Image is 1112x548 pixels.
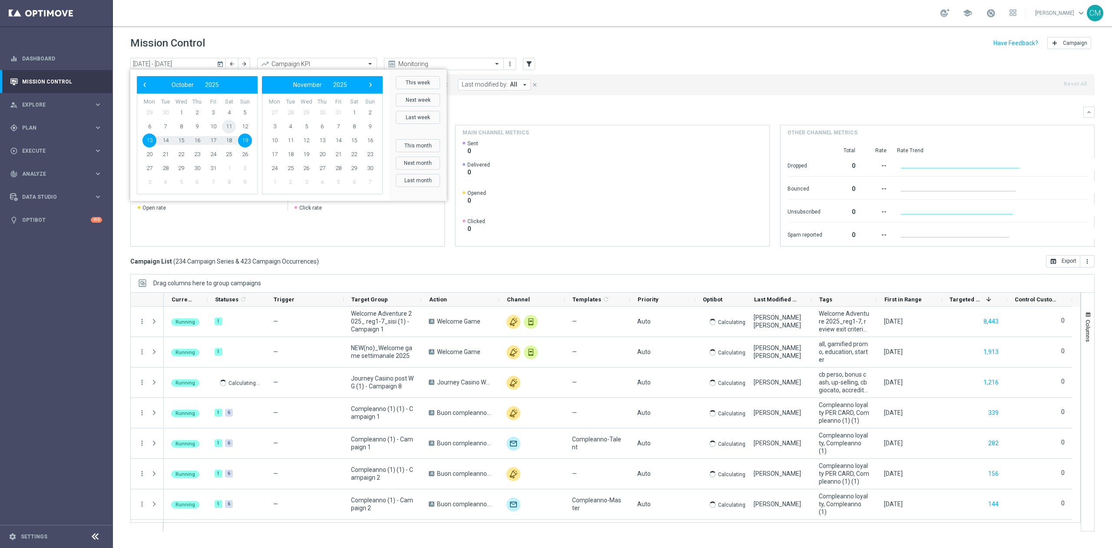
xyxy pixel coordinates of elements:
[1063,40,1087,46] span: Campaign
[158,98,174,106] th: weekday
[458,79,531,90] button: Last modified by: All arrow_drop_down
[10,55,18,63] i: equalizer
[164,489,1072,520] div: Press SPACE to select this row.
[10,124,18,132] i: gps_fixed
[10,194,103,200] button: Data Studio keyboard_arrow_right
[506,406,520,420] img: Other
[363,175,377,189] span: 7
[172,81,194,88] span: October
[217,60,225,68] i: today
[347,120,361,134] span: 8
[159,161,172,175] span: 28
[506,467,520,481] img: Other
[510,81,517,88] span: All
[22,171,94,177] span: Analyze
[138,409,146,417] i: more_vert
[164,459,1072,489] div: Press SPACE to select this row.
[347,175,361,189] span: 6
[138,500,146,508] button: more_vert
[268,106,281,120] span: 27
[190,147,204,161] span: 23
[396,174,440,187] button: Last month
[1086,109,1092,115] i: keyboard_arrow_down
[130,58,226,70] input: Select date range
[173,98,189,106] th: weekday
[331,147,345,161] span: 21
[315,120,329,134] span: 6
[205,81,219,88] span: 2025
[328,79,353,90] button: 2025
[10,47,102,70] div: Dashboard
[467,190,486,197] span: Opened
[142,175,156,189] span: 3
[261,60,269,68] i: trending_up
[94,193,102,201] i: keyboard_arrow_right
[521,81,529,89] i: arrow_drop_down
[226,58,238,70] button: arrow_back
[396,157,440,170] button: Next month
[396,139,440,152] button: This month
[94,147,102,155] i: keyboard_arrow_right
[387,60,396,68] i: preview
[159,134,172,147] span: 14
[142,161,156,175] span: 27
[10,70,102,93] div: Mission Control
[268,120,281,134] span: 3
[268,134,281,147] span: 10
[229,61,235,67] i: arrow_back
[138,378,146,386] button: more_vert
[331,106,345,120] span: 31
[833,147,855,154] div: Total
[22,194,94,200] span: Data Studio
[139,79,150,90] button: ‹
[222,134,236,147] span: 18
[241,61,247,67] i: arrow_forward
[315,161,329,175] span: 27
[524,315,538,329] img: In-app Inbox
[315,134,329,147] span: 13
[138,470,146,478] i: more_vert
[22,70,102,93] a: Mission Control
[467,140,478,147] span: Sent
[987,468,999,479] button: 156
[315,106,329,120] span: 30
[190,106,204,120] span: 2
[10,124,103,131] button: gps_fixed Plan keyboard_arrow_right
[268,175,281,189] span: 1
[174,106,188,120] span: 1
[94,124,102,132] i: keyboard_arrow_right
[506,60,513,67] i: more_vert
[506,59,514,69] button: more_vert
[1061,378,1065,385] label: 0
[833,227,855,241] div: 0
[159,147,172,161] span: 21
[94,100,102,109] i: keyboard_arrow_right
[94,170,102,178] i: keyboard_arrow_right
[130,70,447,201] bs-daterangepicker-container: calendar
[159,106,172,120] span: 30
[142,147,156,161] span: 20
[238,120,252,134] span: 12
[164,337,1072,368] div: Press SPACE to select this row.
[190,161,204,175] span: 30
[238,106,252,120] span: 5
[788,227,822,241] div: Spam reported
[10,101,18,109] i: person_search
[462,81,508,88] span: Last modified by:
[206,175,220,189] span: 7
[159,120,172,134] span: 7
[437,470,492,478] span: Buon compleanno 3000SP
[142,98,158,106] th: weekday
[288,79,328,90] button: November
[138,439,146,447] i: more_vert
[222,106,236,120] span: 4
[222,147,236,161] span: 25
[525,60,533,68] i: filter_alt
[299,147,313,161] span: 19
[1076,8,1086,18] span: keyboard_arrow_down
[10,147,103,154] div: play_circle_outline Execute keyboard_arrow_right
[238,134,252,147] span: 19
